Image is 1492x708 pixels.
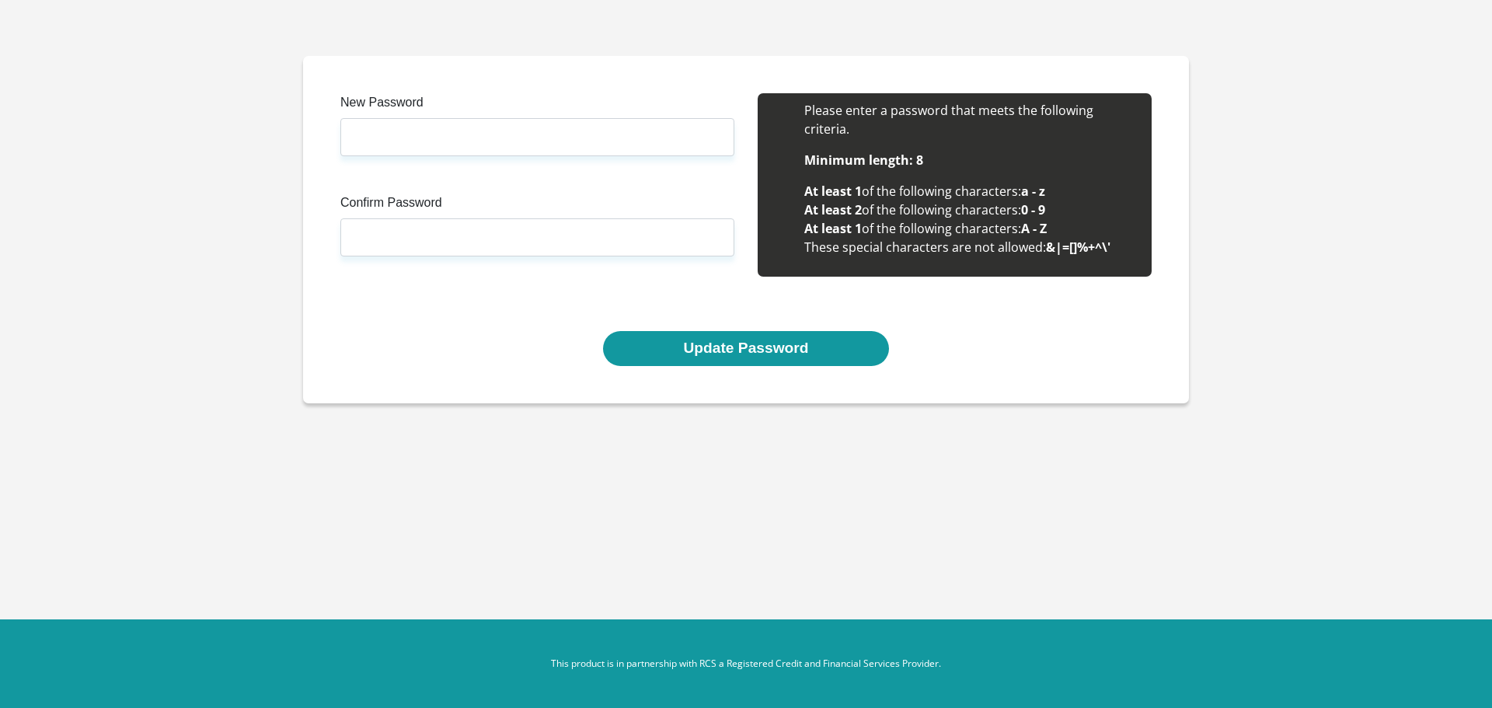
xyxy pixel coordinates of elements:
[1021,183,1045,200] b: a - z
[804,238,1136,256] li: These special characters are not allowed:
[1021,201,1045,218] b: 0 - 9
[340,218,734,256] input: Confirm Password
[804,101,1136,138] li: Please enter a password that meets the following criteria.
[804,182,1136,201] li: of the following characters:
[804,220,862,237] b: At least 1
[340,93,734,118] label: New Password
[804,201,1136,219] li: of the following characters:
[804,152,923,169] b: Minimum length: 8
[315,657,1177,671] p: This product is in partnership with RCS a Registered Credit and Financial Services Provider.
[1046,239,1110,256] b: &|=[]%+^\'
[340,118,734,156] input: Enter new Password
[804,183,862,200] b: At least 1
[340,194,734,218] label: Confirm Password
[1021,220,1047,237] b: A - Z
[603,331,888,366] button: Update Password
[804,201,862,218] b: At least 2
[804,219,1136,238] li: of the following characters:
